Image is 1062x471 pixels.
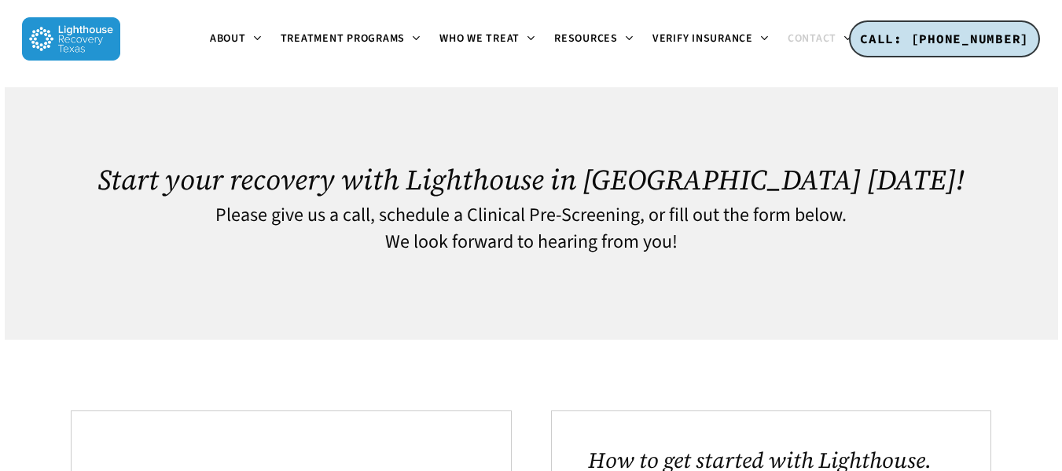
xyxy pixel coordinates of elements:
[860,31,1029,46] span: CALL: [PHONE_NUMBER]
[210,31,246,46] span: About
[778,33,862,46] a: Contact
[430,33,545,46] a: Who We Treat
[439,31,520,46] span: Who We Treat
[22,17,120,61] img: Lighthouse Recovery Texas
[200,33,271,46] a: About
[545,33,643,46] a: Resources
[271,33,431,46] a: Treatment Programs
[788,31,836,46] span: Contact
[71,205,991,226] h4: Please give us a call, schedule a Clinical Pre-Screening, or fill out the form below.
[652,31,753,46] span: Verify Insurance
[71,232,991,252] h4: We look forward to hearing from you!
[71,164,991,196] h1: Start your recovery with Lighthouse in [GEOGRAPHIC_DATA] [DATE]!
[643,33,778,46] a: Verify Insurance
[554,31,618,46] span: Resources
[281,31,406,46] span: Treatment Programs
[849,20,1040,58] a: CALL: [PHONE_NUMBER]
